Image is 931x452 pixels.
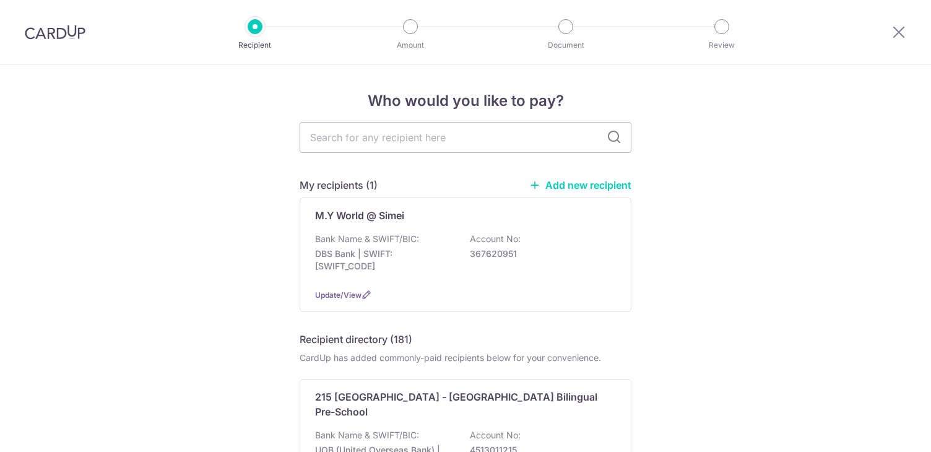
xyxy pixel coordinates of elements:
[529,179,631,191] a: Add new recipient
[300,90,631,112] h4: Who would you like to pay?
[676,39,768,51] p: Review
[25,25,85,40] img: CardUp
[300,332,412,347] h5: Recipient directory (181)
[315,290,362,300] a: Update/View
[300,178,378,193] h5: My recipients (1)
[470,233,521,245] p: Account No:
[300,122,631,153] input: Search for any recipient here
[315,389,601,419] p: 215 [GEOGRAPHIC_DATA] - [GEOGRAPHIC_DATA] Bilingual Pre-School
[315,208,404,223] p: M.Y World @ Simei
[300,352,631,364] div: CardUp has added commonly-paid recipients below for your convenience.
[315,233,419,245] p: Bank Name & SWIFT/BIC:
[365,39,456,51] p: Amount
[315,248,454,272] p: DBS Bank | SWIFT: [SWIFT_CODE]
[209,39,301,51] p: Recipient
[520,39,612,51] p: Document
[470,248,608,260] p: 367620951
[470,429,521,441] p: Account No:
[315,429,419,441] p: Bank Name & SWIFT/BIC:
